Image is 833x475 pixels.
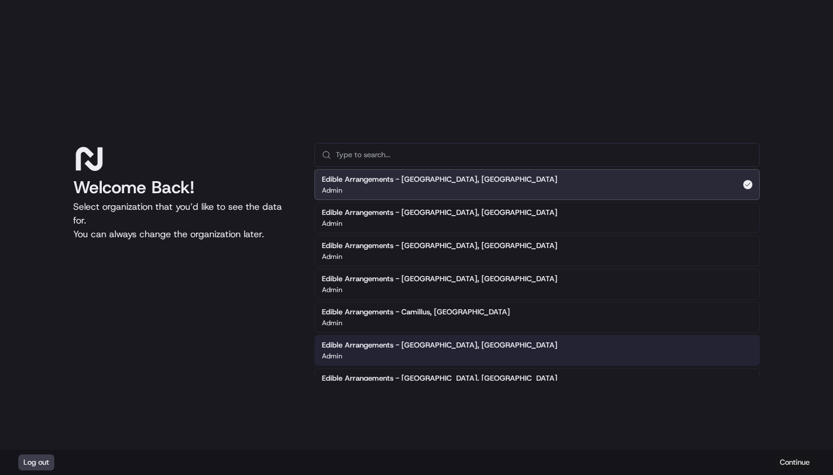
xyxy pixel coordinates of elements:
p: Select organization that you’d like to see the data for. You can always change the organization l... [73,200,296,241]
h2: Edible Arrangements - Camillus, [GEOGRAPHIC_DATA] [322,307,510,317]
p: Admin [322,285,342,294]
button: Log out [18,454,54,470]
p: Admin [322,318,342,328]
h1: Welcome Back! [73,177,296,198]
h2: Edible Arrangements - [GEOGRAPHIC_DATA], [GEOGRAPHIC_DATA] [322,241,557,251]
p: Admin [322,219,342,228]
h2: Edible Arrangements - [GEOGRAPHIC_DATA], [GEOGRAPHIC_DATA] [322,174,557,185]
p: Admin [322,252,342,261]
input: Type to search... [336,143,752,166]
h2: Edible Arrangements - [GEOGRAPHIC_DATA], [GEOGRAPHIC_DATA] [322,274,557,284]
h2: Edible Arrangements - [GEOGRAPHIC_DATA], [GEOGRAPHIC_DATA] [322,207,557,218]
h2: Edible Arrangements - [GEOGRAPHIC_DATA], [GEOGRAPHIC_DATA] [322,373,557,384]
p: Admin [322,352,342,361]
p: Admin [322,186,342,195]
button: Continue [775,454,815,470]
h2: Edible Arrangements - [GEOGRAPHIC_DATA], [GEOGRAPHIC_DATA] [322,340,557,350]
